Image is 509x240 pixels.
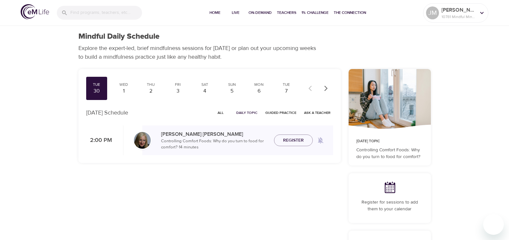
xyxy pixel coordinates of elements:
p: 10781 Mindful Minutes [442,14,476,20]
div: Tue [278,82,294,87]
div: 7 [278,87,294,95]
span: Daily Topic [236,110,258,116]
div: Sun [224,82,240,87]
div: 5 [224,87,240,95]
span: Teachers [277,9,296,16]
div: 6 [251,87,267,95]
p: Register for sessions to add them to your calendar [356,199,423,213]
span: The Connection [334,9,366,16]
div: 1 [116,87,132,95]
span: All [213,110,229,116]
div: JM [426,6,439,19]
h1: Mindful Daily Schedule [78,32,159,41]
div: Sat [197,82,213,87]
p: 2:00 PM [86,136,112,145]
span: Register [283,136,304,145]
div: Mon [251,82,267,87]
button: All [210,108,231,118]
img: Diane_Renz-min.jpg [134,132,151,149]
div: Thu [143,82,159,87]
input: Find programs, teachers, etc... [70,6,142,20]
button: Register [274,135,313,146]
div: 30 [89,87,105,95]
span: On-Demand [249,9,272,16]
span: 1% Challenge [301,9,329,16]
div: 3 [170,87,186,95]
div: Tue [89,82,105,87]
div: 2 [143,87,159,95]
button: Guided Practice [263,108,299,118]
button: Ask a Teacher [301,108,333,118]
div: Fri [170,82,186,87]
p: [DATE] Topic [356,138,423,144]
span: Remind me when a class goes live every Tuesday at 2:00 PM [313,133,328,148]
p: [DATE] Schedule [86,108,128,117]
div: 4 [197,87,213,95]
p: Controlling Comfort Foods: Why do you turn to food for comfort? · 14 minutes [161,138,269,151]
span: Guided Practice [265,110,296,116]
div: Wed [116,82,132,87]
iframe: Button to launch messaging window [483,214,504,235]
p: Controlling Comfort Foods: Why do you turn to food for comfort? [356,147,423,160]
p: [PERSON_NAME] [442,6,476,14]
img: logo [21,4,49,19]
span: Home [207,9,223,16]
span: Live [228,9,243,16]
button: Daily Topic [234,108,260,118]
p: [PERSON_NAME] [PERSON_NAME] [161,130,269,138]
p: Explore the expert-led, brief mindfulness sessions for [DATE] or plan out your upcoming weeks to ... [78,44,321,61]
span: Ask a Teacher [304,110,331,116]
